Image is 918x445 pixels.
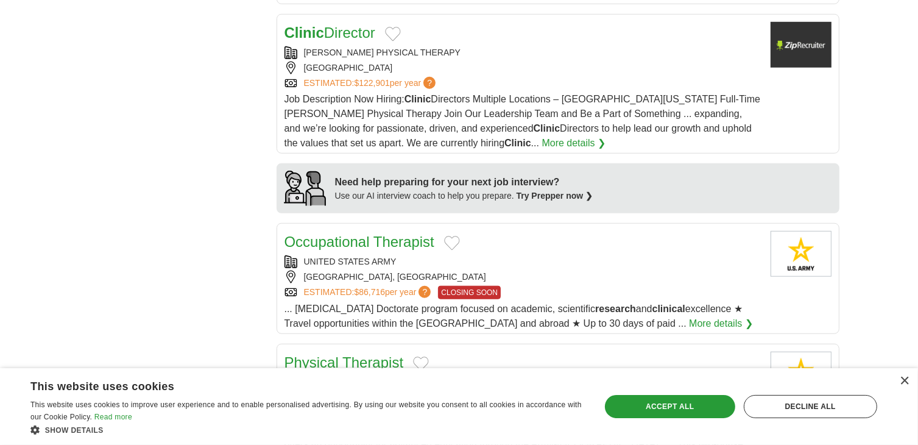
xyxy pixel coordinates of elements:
[542,136,606,151] a: More details ❯
[304,286,434,299] a: ESTIMATED:$86,716per year?
[284,62,761,74] div: [GEOGRAPHIC_DATA]
[284,24,324,41] strong: Clinic
[354,287,385,297] span: $86,716
[30,424,584,436] div: Show details
[404,94,431,104] strong: Clinic
[284,24,375,41] a: ClinicDirector
[335,175,593,190] div: Need help preparing for your next job interview?
[354,78,389,88] span: $122,901
[771,231,831,277] img: United States Army logo
[534,123,560,133] strong: Clinic
[304,257,397,266] a: UNITED STATES ARMY
[517,191,593,201] a: Try Prepper now ❯
[304,77,439,90] a: ESTIMATED:$122,901per year?
[771,352,831,397] img: United States Army logo
[689,316,753,331] a: More details ❯
[413,357,429,371] button: Add to favorite jobs
[284,46,761,59] div: [PERSON_NAME] PHYSICAL THERAPY
[595,304,636,314] strong: research
[30,400,582,421] span: This website uses cookies to improve user experience and to enable personalised advertising. By u...
[30,376,553,394] div: This website uses cookies
[284,354,404,371] a: Physical Therapist
[284,233,434,250] a: Occupational Therapist
[900,377,909,386] div: Close
[504,138,531,148] strong: Clinic
[771,22,831,68] img: Company logo
[284,271,761,283] div: [GEOGRAPHIC_DATA], [GEOGRAPHIC_DATA]
[444,236,460,251] button: Add to favorite jobs
[284,94,761,148] span: Job Description Now Hiring: Directors Multiple Locations – [GEOGRAPHIC_DATA][US_STATE] Full-Time ...
[423,77,436,89] span: ?
[652,304,685,314] strong: clinical
[438,286,501,299] span: CLOSING SOON
[45,426,104,435] span: Show details
[335,190,593,202] div: Use our AI interview coach to help you prepare.
[94,413,132,421] a: Read more, opens a new window
[605,395,735,418] div: Accept all
[385,27,401,41] button: Add to favorite jobs
[418,286,431,298] span: ?
[284,304,743,329] span: ... [MEDICAL_DATA] Doctorate program focused on academic, scientific and excellence ★ Travel oppo...
[744,395,877,418] div: Decline all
